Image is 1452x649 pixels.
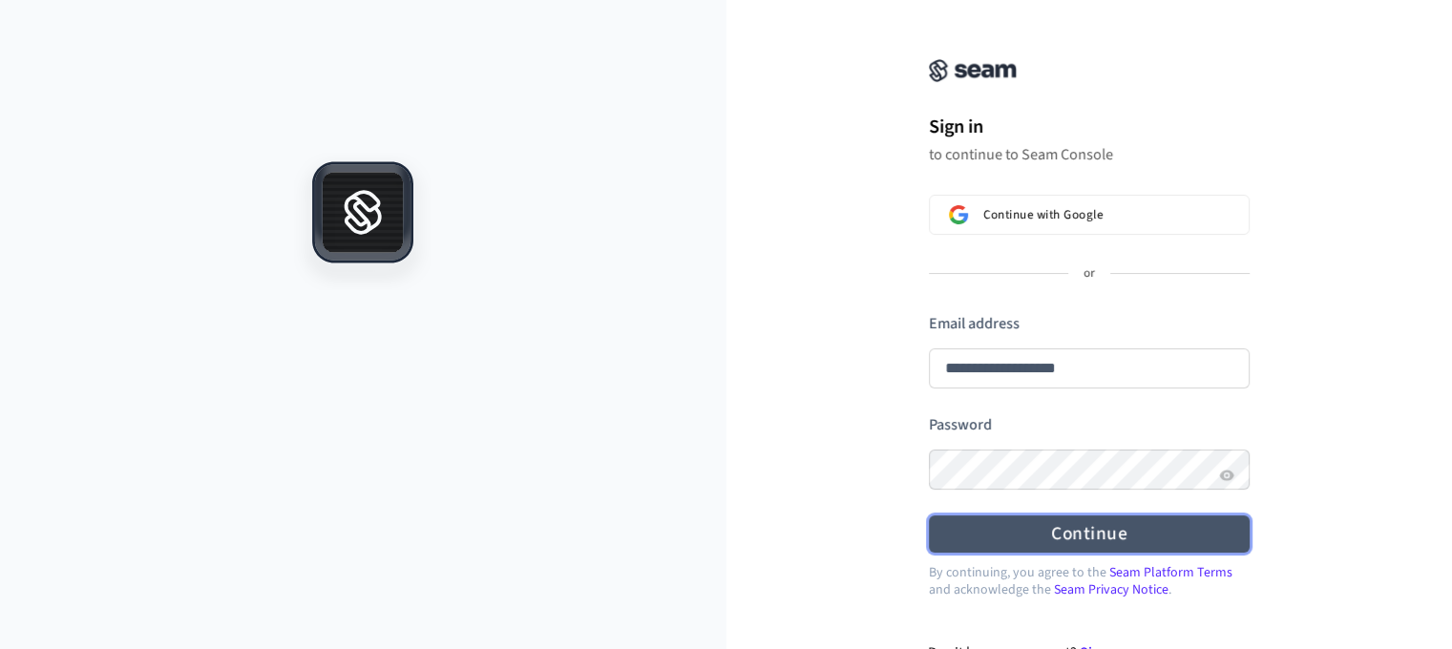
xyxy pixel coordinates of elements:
[1215,464,1238,487] button: Show password
[929,515,1250,553] button: Continue
[1109,563,1232,582] a: Seam Platform Terms
[1054,580,1168,599] a: Seam Privacy Notice
[983,207,1103,222] span: Continue with Google
[929,195,1250,235] button: Sign in with GoogleContinue with Google
[929,113,1250,141] h1: Sign in
[929,313,1020,334] label: Email address
[929,59,1017,82] img: Seam Console
[929,145,1250,164] p: to continue to Seam Console
[949,205,968,224] img: Sign in with Google
[929,564,1250,598] p: By continuing, you agree to the and acknowledge the .
[929,414,992,435] label: Password
[1084,265,1095,283] p: or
